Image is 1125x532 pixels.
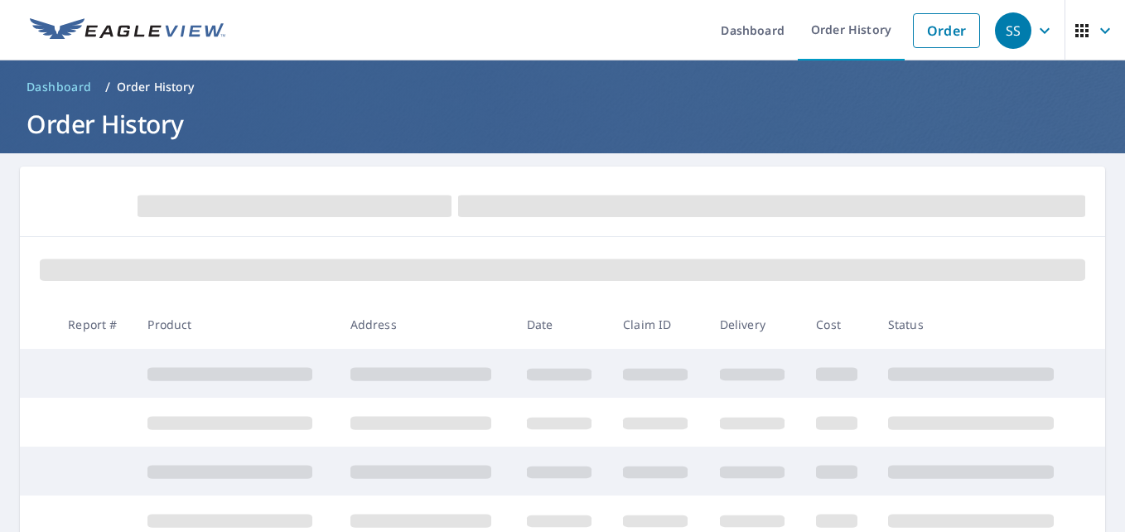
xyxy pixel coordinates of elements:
[610,300,707,349] th: Claim ID
[707,300,804,349] th: Delivery
[55,300,134,349] th: Report #
[105,77,110,97] li: /
[20,74,99,100] a: Dashboard
[913,13,980,48] a: Order
[803,300,875,349] th: Cost
[875,300,1077,349] th: Status
[20,74,1105,100] nav: breadcrumb
[514,300,611,349] th: Date
[20,107,1105,141] h1: Order History
[117,79,195,95] p: Order History
[337,300,514,349] th: Address
[995,12,1031,49] div: SS
[134,300,336,349] th: Product
[27,79,92,95] span: Dashboard
[30,18,225,43] img: EV Logo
